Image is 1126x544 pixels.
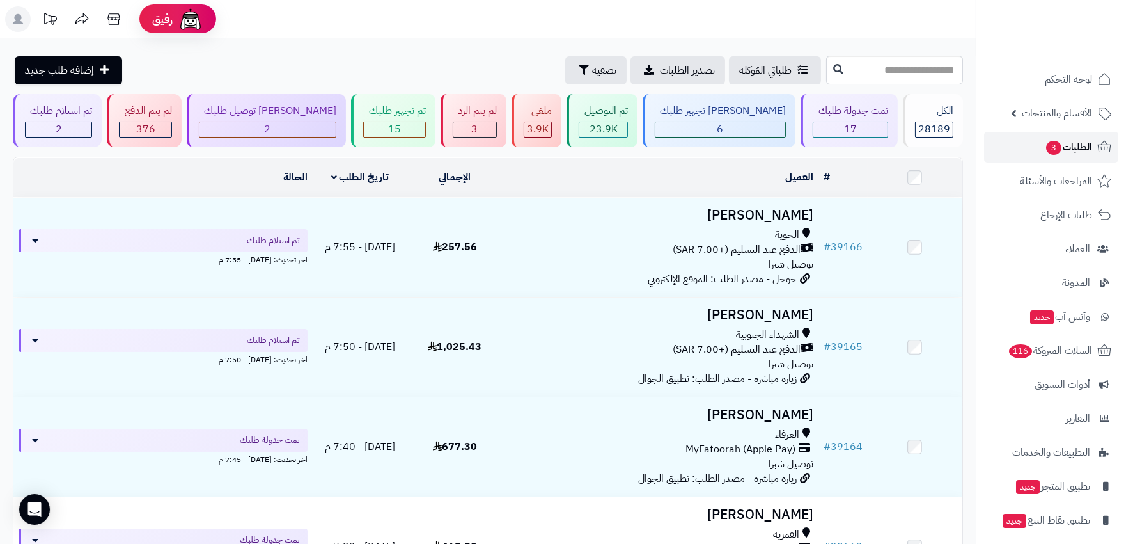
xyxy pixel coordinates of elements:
[736,328,799,342] span: الشهداء الجنوبية
[19,452,308,465] div: اخر تحديث: [DATE] - 7:45 م
[984,132,1118,163] a: الطلبات3
[673,243,801,257] span: الدفع عند التسليم (+7.00 SAR)
[152,12,173,27] span: رفيق
[19,252,308,266] div: اخر تحديث: [DATE] - 7:55 م
[199,122,336,137] div: 2
[773,527,799,542] span: القمرية
[648,271,797,287] span: جوجل - مصدر الطلب: الموقع الإلكتروني
[184,94,348,147] a: [PERSON_NAME] توصيل طلبك 2
[775,228,799,243] span: الحوية
[813,122,887,137] div: 17
[984,166,1118,196] a: المراجعات والأسئلة
[579,122,627,137] div: 23901
[590,122,618,137] span: 23.9K
[824,239,831,255] span: #
[1065,240,1090,258] span: العملاء
[240,434,300,447] span: تمت جدولة طلبك
[638,471,797,486] span: زيارة مباشرة - مصدر الطلب: تطبيق الجوال
[1062,274,1090,292] span: المدونة
[1001,511,1090,529] span: تطبيق نقاط البيع
[984,471,1118,502] a: تطبيق المتجرجديد
[1045,70,1092,88] span: لوحة التحكم
[984,301,1118,332] a: وآتس آبجديد
[640,94,798,147] a: [PERSON_NAME] تجهيز طلبك 6
[685,442,795,457] span: MyFatoorah (Apple Pay)
[813,104,888,118] div: تمت جدولة طلبك
[564,94,639,147] a: تم التوصيل 23.9K
[739,63,792,78] span: طلباتي المُوكلة
[507,308,813,323] h3: [PERSON_NAME]
[331,170,389,185] a: تاريخ الطلب
[247,334,300,347] span: تم استلام طلبك
[824,339,863,355] a: #39165
[638,371,797,387] span: زيارة مباشرة - مصدر الطلب: تطبيق الجوال
[34,6,66,35] a: تحديثات المنصة
[984,200,1118,230] a: طلبات الإرجاع
[1012,444,1090,461] span: التطبيقات والخدمات
[984,369,1118,400] a: أدوات التسويق
[264,122,270,137] span: 2
[918,122,950,137] span: 28189
[26,122,91,137] div: 2
[1066,410,1090,428] span: التقارير
[325,439,395,454] span: [DATE] - 7:40 م
[364,122,425,137] div: 15
[717,122,723,137] span: 6
[247,234,300,247] span: تم استلام طلبك
[438,94,509,147] a: لم يتم الرد 3
[471,122,478,137] span: 3
[655,104,786,118] div: [PERSON_NAME] تجهيز طلبك
[824,439,831,454] span: #
[439,170,471,185] a: الإجمالي
[1022,104,1092,122] span: الأقسام والمنتجات
[984,335,1118,366] a: السلات المتروكة116
[1008,344,1032,359] span: 116
[428,339,481,355] span: 1,025.43
[524,104,552,118] div: ملغي
[785,170,813,185] a: العميل
[136,122,155,137] span: 376
[1020,172,1092,190] span: المراجعات والأسئلة
[507,208,813,223] h3: [PERSON_NAME]
[509,94,564,147] a: ملغي 3.9K
[178,6,203,32] img: ai-face.png
[915,104,953,118] div: الكل
[769,356,813,372] span: توصيل شبرا
[1046,141,1062,156] span: 3
[120,122,171,137] div: 376
[527,122,549,137] span: 3.9K
[283,170,308,185] a: الحالة
[433,239,477,255] span: 257.56
[1040,206,1092,224] span: طلبات الإرجاع
[984,403,1118,434] a: التقارير
[119,104,171,118] div: لم يتم الدفع
[565,56,627,84] button: تصفية
[673,342,801,357] span: الدفع عند التسليم (+7.00 SAR)
[660,63,715,78] span: تصدير الطلبات
[325,239,395,255] span: [DATE] - 7:55 م
[25,104,92,118] div: تم استلام طلبك
[199,104,336,118] div: [PERSON_NAME] توصيل طلبك
[433,439,477,454] span: 677.30
[630,56,725,84] a: تصدير الطلبات
[1003,514,1026,528] span: جديد
[1029,308,1090,326] span: وآتس آب
[1035,376,1090,394] span: أدوات التسويق
[524,122,551,137] div: 3867
[824,439,863,454] a: #39164
[775,428,799,442] span: العرفاء
[1030,310,1054,324] span: جديد
[1016,480,1040,494] span: جديد
[824,339,831,355] span: #
[15,56,122,84] a: إضافة طلب جديد
[984,64,1118,95] a: لوحة التحكم
[579,104,627,118] div: تم التوصيل
[1045,138,1092,156] span: الطلبات
[453,104,497,118] div: لم يتم الرد
[388,122,401,137] span: 15
[798,94,900,147] a: تمت جدولة طلبك 17
[769,456,813,472] span: توصيل شبرا
[19,494,50,525] div: Open Intercom Messenger
[1039,10,1114,36] img: logo-2.png
[769,257,813,272] span: توصيل شبرا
